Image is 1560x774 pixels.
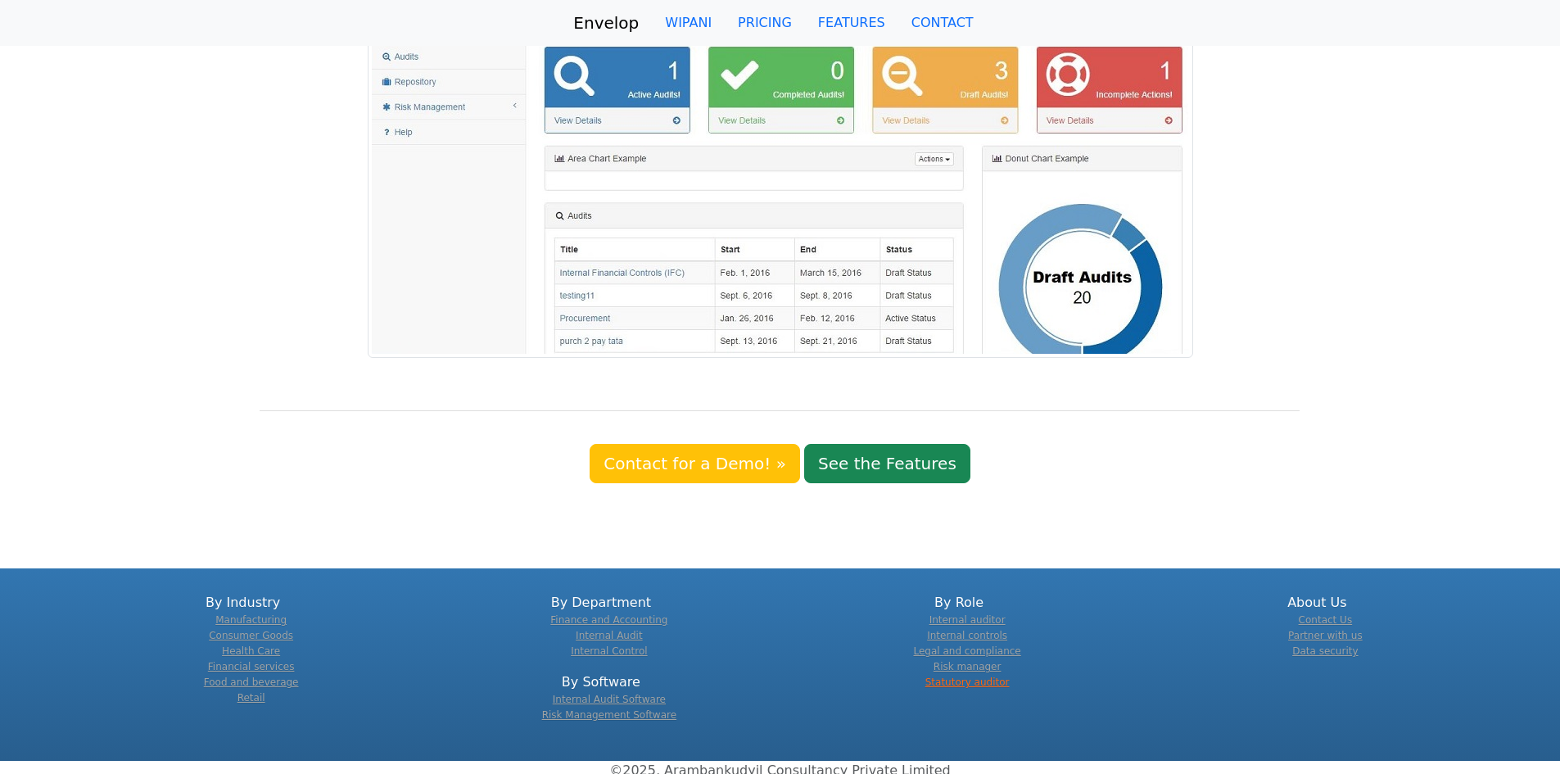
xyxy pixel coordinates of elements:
[914,645,1021,657] a: Legal and compliance
[652,7,725,39] a: WIPANI
[898,7,987,39] a: CONTACT
[550,614,667,626] a: Finance and Accounting
[576,630,643,641] a: Internal Audit
[805,7,898,39] a: FEATURES
[571,645,647,657] a: Internal Control
[927,630,1007,641] a: Internal controls
[1288,630,1363,641] a: Partner with us
[542,709,676,721] a: Risk Management Software
[590,444,800,483] a: Contact for a Demo! »
[222,645,280,657] a: Health Care
[74,593,412,706] div: By Industry
[934,661,1002,672] a: Risk manager
[215,614,287,626] a: Manufacturing
[208,661,295,672] a: Financial services
[925,677,1010,688] a: Statutory auditor
[204,677,299,688] a: Food and beverage
[553,694,666,705] a: Internal Audit Software
[725,7,805,39] a: PRICING
[1299,614,1353,626] a: Contact Us
[790,593,1128,690] div: By Role
[929,614,1006,626] a: Internal auditor
[432,672,770,723] div: By Software
[209,630,293,641] a: Consumer Goods
[1148,593,1486,659] div: About Us
[1292,645,1358,657] a: Data security
[432,593,770,659] div: By Department
[237,692,265,704] a: Retail
[573,7,639,39] a: Envelop
[804,444,970,483] a: See the Features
